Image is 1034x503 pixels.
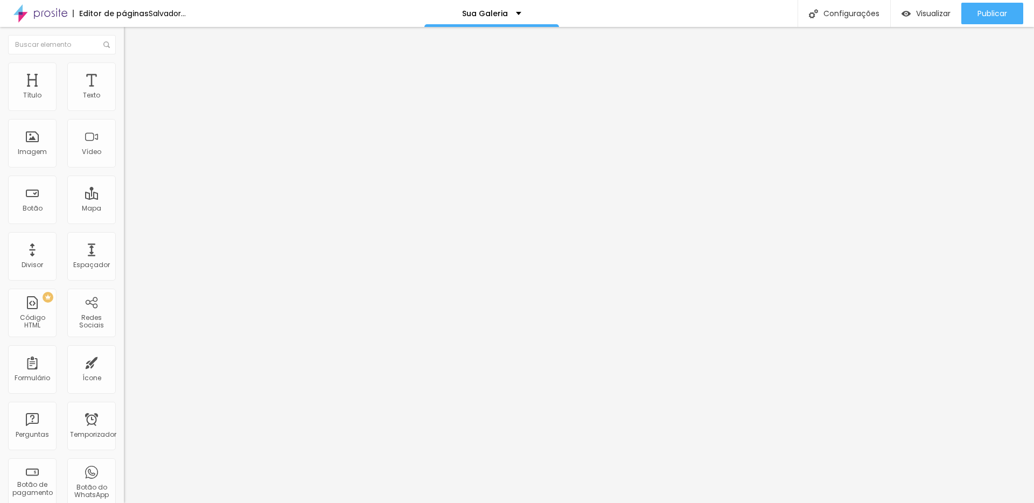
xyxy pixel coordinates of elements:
font: Salvador... [149,8,186,19]
font: Editor de páginas [79,8,149,19]
font: Divisor [22,260,43,269]
font: Botão [23,204,43,213]
button: Publicar [961,3,1023,24]
font: Ícone [82,373,101,382]
img: view-1.svg [902,9,911,18]
font: Espaçador [73,260,110,269]
font: Configurações [823,8,879,19]
font: Publicar [977,8,1007,19]
input: Buscar elemento [8,35,116,54]
font: Temporizador [70,430,116,439]
font: Perguntas [16,430,49,439]
font: Mapa [82,204,101,213]
font: Redes Sociais [79,313,104,330]
font: Imagem [18,147,47,156]
img: Ícone [103,41,110,48]
font: Título [23,90,41,100]
button: Visualizar [891,3,961,24]
iframe: Editor [124,27,1034,503]
font: Visualizar [916,8,951,19]
font: Botão do WhatsApp [74,483,109,499]
font: Sua Galeria [462,8,508,19]
img: Ícone [809,9,818,18]
font: Formulário [15,373,50,382]
font: Botão de pagamento [12,480,53,497]
font: Vídeo [82,147,101,156]
font: Texto [83,90,100,100]
font: Código HTML [20,313,45,330]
